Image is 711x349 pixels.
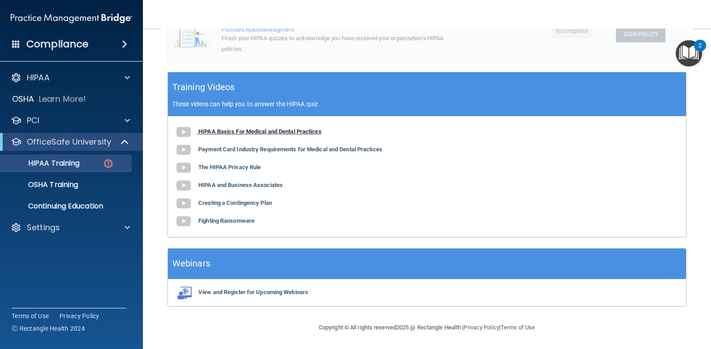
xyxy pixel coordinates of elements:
[198,182,283,188] b: HIPAA and Business Associates
[103,158,114,169] img: danger-circle.6113f641.png
[175,123,192,141] img: gray_youtube_icon.38fcd6cc.png
[198,199,272,206] b: Creating a Contingency Plan
[464,324,499,331] a: Privacy Policy
[198,164,261,170] b: The HIPAA Privacy Rule
[11,72,130,83] a: HIPAA
[11,115,130,126] a: PCI
[12,94,34,104] p: OSHA
[222,33,453,54] div: Finish your HIPAA quizzes to acknowledge you have received your organization’s HIPAA policies.
[39,94,86,104] p: Learn More!
[198,146,382,153] b: Payment Card Industry Requirements for Medical and Dental Practices
[676,40,702,66] button: Open Resource Center, 2 new notifications
[698,46,702,57] div: 2
[175,177,192,195] img: gray_youtube_icon.38fcd6cc.png
[11,9,132,27] img: PMB logo
[222,26,453,33] div: Policies Acknowledgment
[12,324,85,333] span: Ⓒ Rectangle Health 2024
[11,137,130,147] a: OfficeSafe University
[27,115,39,126] p: PCI
[175,195,192,212] img: gray_youtube_icon.38fcd6cc.png
[175,159,192,177] img: gray_youtube_icon.38fcd6cc.png
[198,289,308,295] b: View and Register for Upcoming Webinars
[556,286,700,321] iframe: Drift Widget Chat Controller
[172,256,210,271] h5: Webinars
[501,324,535,331] a: Terms of Use
[27,137,111,147] p: OfficeSafe University
[27,72,50,83] p: HIPAA
[172,79,235,95] h5: Training Videos
[198,217,255,224] b: Fighting Ransomware
[175,141,192,159] img: gray_youtube_icon.38fcd6cc.png
[175,212,192,230] img: gray_youtube_icon.38fcd6cc.png
[59,312,100,320] a: Privacy Policy
[6,159,79,168] p: HIPAA Training
[11,222,130,233] a: Settings
[264,313,590,342] div: Copyright © All rights reserved 2025 @ Rectangle Health | |
[12,312,49,320] a: Terms of Use
[172,100,682,108] p: These videos can help you to answer the HIPAA quiz
[27,222,60,233] p: Settings
[26,38,88,50] h4: Compliance
[6,202,128,211] p: Continuing Education
[175,286,192,299] img: webinarIcon.c7ebbf15.png
[616,26,665,42] button: Sign Policy
[6,180,78,189] p: OSHA Training
[552,24,592,38] span: Incomplete
[198,128,322,135] b: HIPAA Basics For Medical and Dental Practices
